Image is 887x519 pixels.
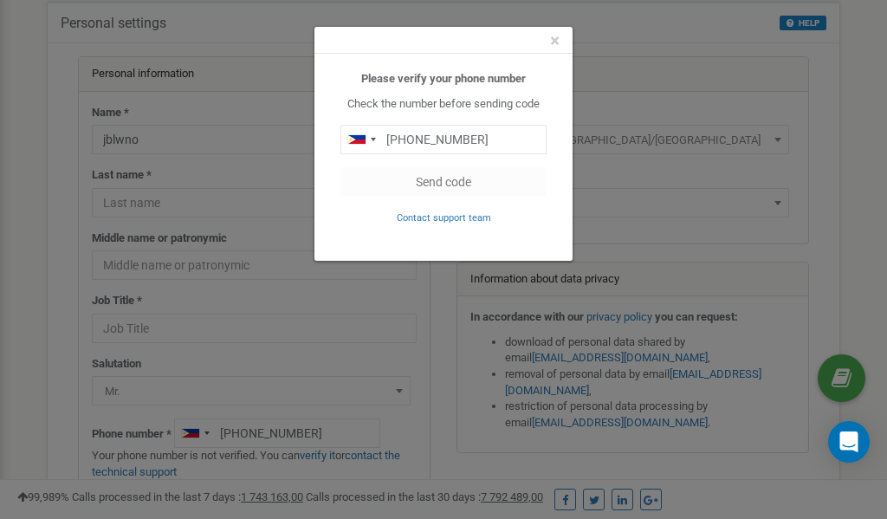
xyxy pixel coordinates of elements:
[550,30,560,51] span: ×
[341,126,381,153] div: Telephone country code
[340,167,547,197] button: Send code
[397,211,491,224] a: Contact support team
[340,96,547,113] p: Check the number before sending code
[828,421,870,463] div: Open Intercom Messenger
[550,32,560,50] button: Close
[340,125,547,154] input: 0905 123 4567
[361,72,526,85] b: Please verify your phone number
[397,212,491,224] small: Contact support team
